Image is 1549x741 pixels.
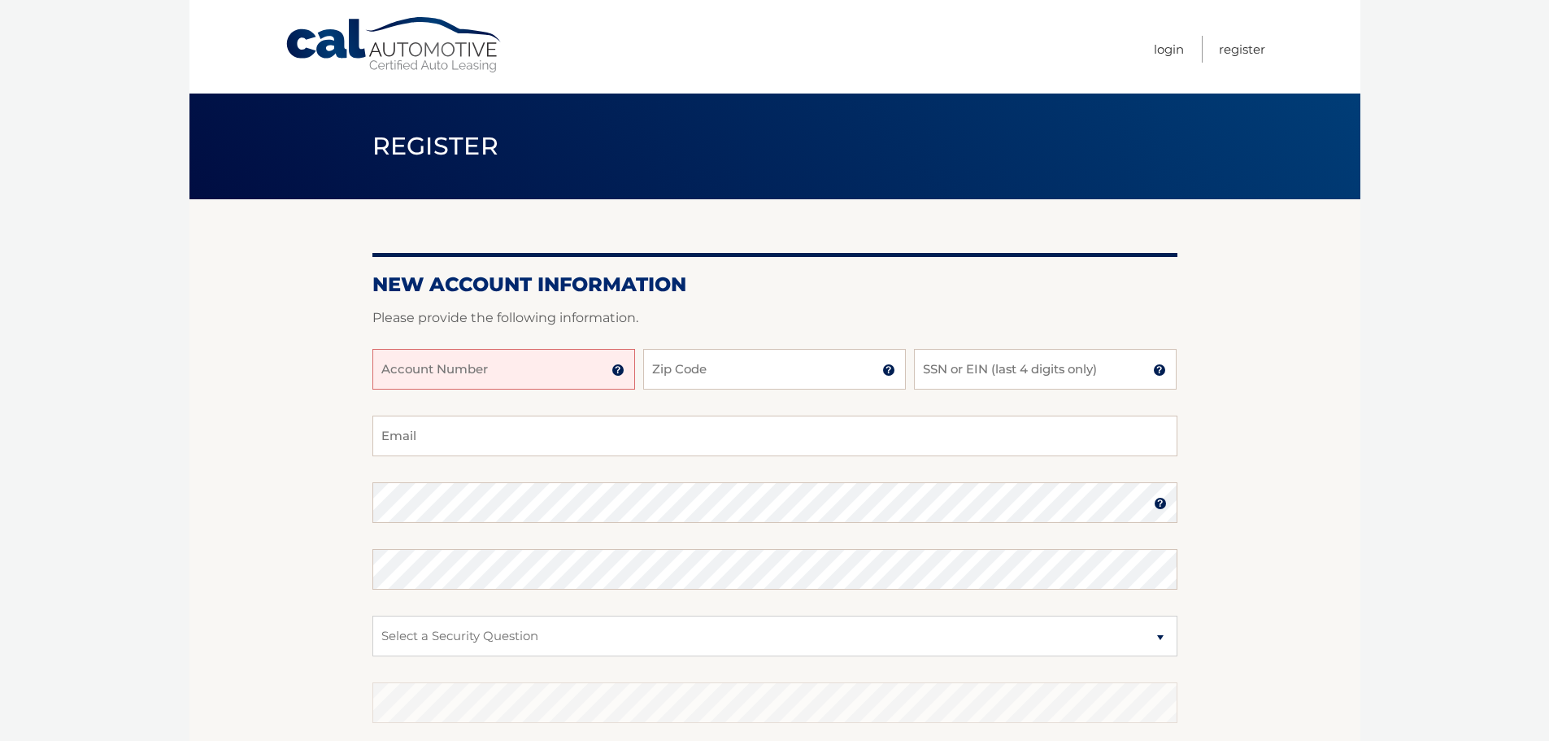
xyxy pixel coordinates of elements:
a: Register [1219,36,1265,63]
input: Account Number [372,349,635,390]
input: SSN or EIN (last 4 digits only) [914,349,1177,390]
input: Email [372,416,1177,456]
span: Register [372,131,499,161]
img: tooltip.svg [1153,364,1166,377]
img: tooltip.svg [1154,497,1167,510]
h2: New Account Information [372,272,1177,297]
img: tooltip.svg [882,364,895,377]
a: Login [1154,36,1184,63]
img: tooltip.svg [611,364,624,377]
p: Please provide the following information. [372,307,1177,329]
a: Cal Automotive [285,16,504,74]
input: Zip Code [643,349,906,390]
